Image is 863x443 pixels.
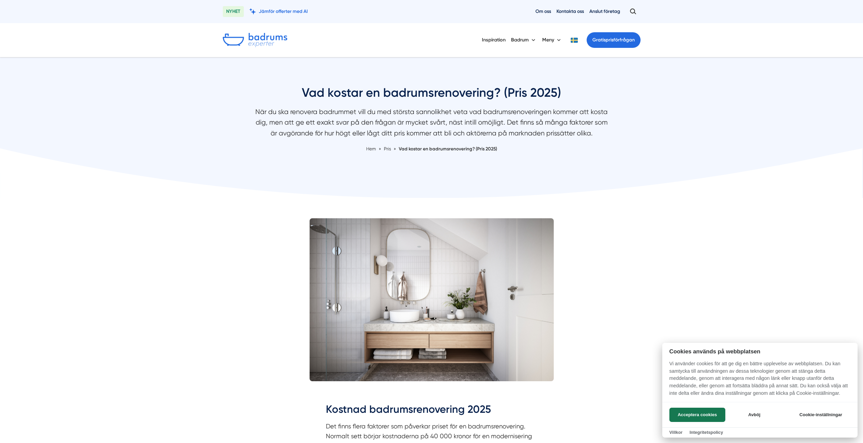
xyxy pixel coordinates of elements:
[669,430,683,435] a: Villkor
[662,360,858,402] p: Vi använder cookies för att ge dig en bättre upplevelse av webbplatsen. Du kan samtycka till anvä...
[669,408,725,422] button: Acceptera cookies
[791,408,850,422] button: Cookie-inställningar
[727,408,781,422] button: Avböj
[689,430,723,435] a: Integritetspolicy
[662,348,858,355] h2: Cookies används på webbplatsen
